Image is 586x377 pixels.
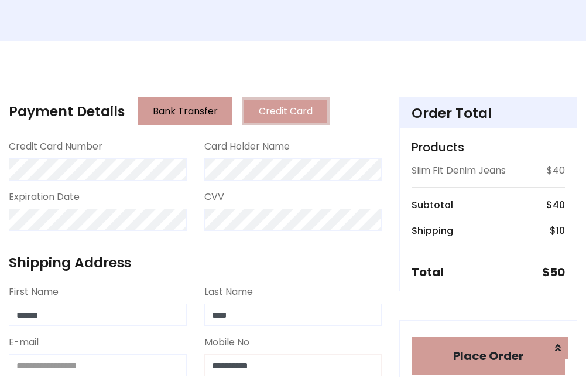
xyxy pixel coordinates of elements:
[412,337,565,375] button: Place Order
[204,335,249,349] label: Mobile No
[550,264,565,280] span: 50
[542,265,565,279] h5: $
[9,140,102,154] label: Credit Card Number
[546,199,565,210] h6: $
[9,190,80,204] label: Expiration Date
[204,190,224,204] label: CVV
[550,225,565,236] h6: $
[204,285,253,299] label: Last Name
[412,164,506,178] p: Slim Fit Denim Jeans
[9,285,59,299] label: First Name
[242,97,330,125] button: Credit Card
[547,164,565,178] p: $40
[412,199,453,210] h6: Subtotal
[9,103,125,120] h4: Payment Details
[412,225,453,236] h6: Shipping
[412,265,444,279] h5: Total
[556,224,565,237] span: 10
[138,97,232,125] button: Bank Transfer
[412,140,565,154] h5: Products
[412,105,565,121] h4: Order Total
[553,198,565,212] span: 40
[204,140,290,154] label: Card Holder Name
[9,254,382,271] h4: Shipping Address
[9,335,39,349] label: E-mail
